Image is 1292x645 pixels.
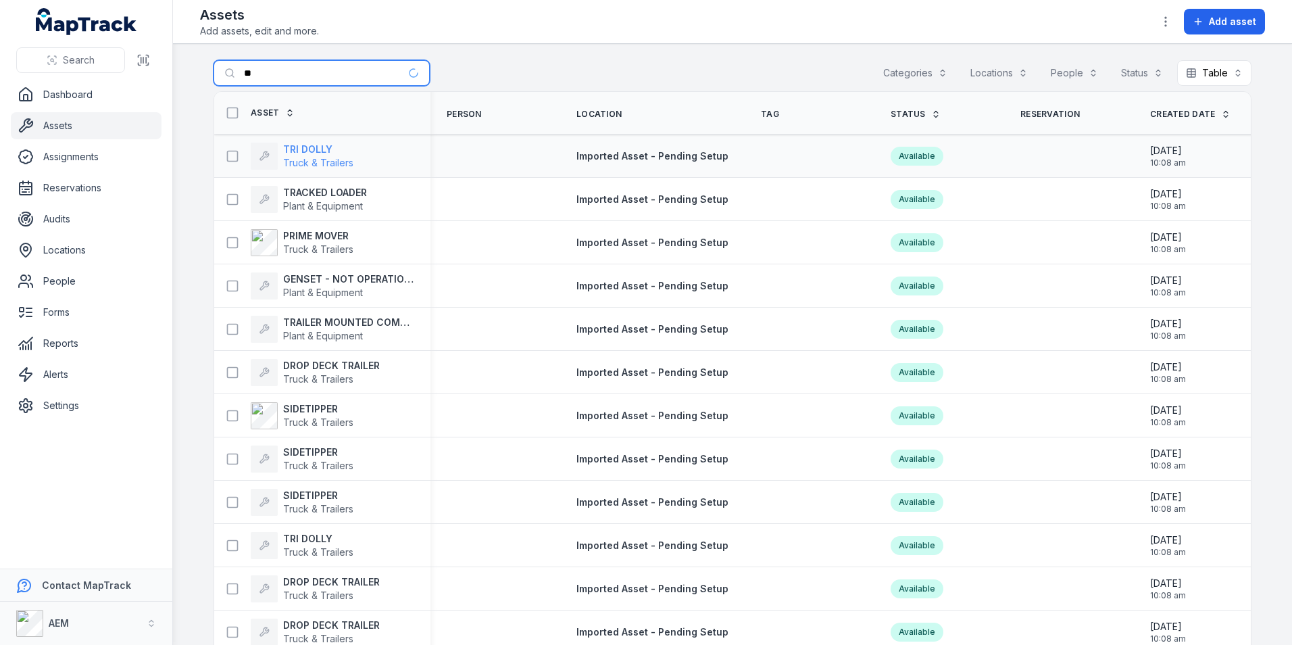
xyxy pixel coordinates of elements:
span: Truck & Trailers [283,243,353,255]
span: Location [576,109,622,120]
span: 10:08 am [1150,460,1186,471]
button: Categories [874,60,956,86]
a: DROP DECK TRAILERTruck & Trailers [251,359,380,386]
span: Imported Asset - Pending Setup [576,193,728,205]
span: [DATE] [1150,404,1186,417]
div: Available [891,147,943,166]
a: TRI DOLLYTruck & Trailers [251,532,353,559]
strong: SIDETIPPER [283,446,353,459]
a: Imported Asset - Pending Setup [576,149,728,163]
strong: TRI DOLLY [283,532,353,546]
span: [DATE] [1150,620,1186,634]
span: Created Date [1150,109,1216,120]
button: Status [1112,60,1172,86]
strong: GENSET - NOT OPERATIONAL [283,272,414,286]
strong: TRAILER MOUNTED COMPRESSOR [283,316,414,329]
a: GENSET - NOT OPERATIONALPlant & Equipment [251,272,414,300]
time: 20/08/2025, 10:08:45 am [1150,231,1186,255]
span: Truck & Trailers [283,633,353,644]
span: 10:08 am [1150,590,1186,601]
span: 10:08 am [1150,547,1186,558]
button: People [1042,60,1107,86]
time: 20/08/2025, 10:08:45 am [1150,360,1186,385]
div: Available [891,623,943,642]
span: Imported Asset - Pending Setup [576,280,728,291]
time: 20/08/2025, 10:08:45 am [1150,490,1186,515]
a: Imported Asset - Pending Setup [576,452,728,466]
span: Imported Asset - Pending Setup [576,323,728,335]
span: Imported Asset - Pending Setup [576,410,728,421]
span: Tag [761,109,779,120]
span: [DATE] [1150,533,1186,547]
span: Reservation [1020,109,1080,120]
span: Imported Asset - Pending Setup [576,453,728,464]
a: TRAILER MOUNTED COMPRESSORPlant & Equipment [251,316,414,343]
h2: Assets [200,5,319,24]
span: Imported Asset - Pending Setup [576,626,728,638]
span: [DATE] [1150,577,1186,590]
div: Available [891,493,943,512]
a: SIDETIPPERTruck & Trailers [251,446,353,473]
span: Imported Asset - Pending Setup [576,540,728,551]
span: 10:08 am [1150,504,1186,515]
span: Truck & Trailers [283,157,353,168]
a: Imported Asset - Pending Setup [576,582,728,596]
time: 20/08/2025, 10:08:45 am [1150,447,1186,471]
span: Add asset [1209,15,1256,28]
span: [DATE] [1150,274,1186,287]
span: [DATE] [1150,490,1186,504]
span: Add assets, edit and more. [200,24,319,38]
span: Truck & Trailers [283,460,353,471]
strong: DROP DECK TRAILER [283,575,380,589]
strong: TRACKED LOADER [283,186,367,199]
a: People [11,268,161,295]
a: TRACKED LOADERPlant & Equipment [251,186,367,213]
a: Asset [251,107,295,118]
span: 10:08 am [1150,201,1186,212]
button: Table [1177,60,1251,86]
a: Imported Asset - Pending Setup [576,366,728,379]
span: Status [891,109,926,120]
a: Imported Asset - Pending Setup [576,625,728,639]
button: Locations [962,60,1037,86]
span: 10:08 am [1150,417,1186,428]
span: [DATE] [1150,231,1186,244]
span: [DATE] [1150,317,1186,331]
a: Imported Asset - Pending Setup [576,236,728,249]
div: Available [891,190,943,209]
time: 20/08/2025, 10:08:45 am [1150,577,1186,601]
div: Available [891,363,943,382]
strong: PRIME MOVER [283,229,353,243]
span: Search [63,53,95,67]
a: Locations [11,237,161,264]
a: Imported Asset - Pending Setup [576,409,728,423]
time: 20/08/2025, 10:08:45 am [1150,317,1186,341]
span: [DATE] [1150,447,1186,460]
span: Plant & Equipment [283,287,363,298]
strong: TRI DOLLY [283,143,353,156]
span: 10:08 am [1150,158,1186,168]
div: Available [891,406,943,425]
a: Reports [11,330,161,357]
a: Alerts [11,361,161,388]
time: 20/08/2025, 10:08:45 am [1150,620,1186,644]
time: 20/08/2025, 10:08:45 am [1150,533,1186,558]
button: Search [16,47,125,73]
div: Available [891,233,943,252]
strong: SIDETIPPER [283,489,353,502]
time: 20/08/2025, 10:08:45 am [1150,404,1186,428]
span: 10:08 am [1150,634,1186,644]
a: MapTrack [36,8,137,35]
button: Add asset [1184,9,1265,34]
span: Imported Asset - Pending Setup [576,150,728,162]
span: 10:08 am [1150,287,1186,298]
a: Imported Asset - Pending Setup [576,279,728,293]
span: Truck & Trailers [283,373,353,385]
div: Available [891,536,943,555]
span: [DATE] [1150,360,1186,374]
span: Truck & Trailers [283,546,353,558]
div: Available [891,277,943,295]
a: Dashboard [11,81,161,108]
span: 10:08 am [1150,331,1186,341]
div: Available [891,320,943,339]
